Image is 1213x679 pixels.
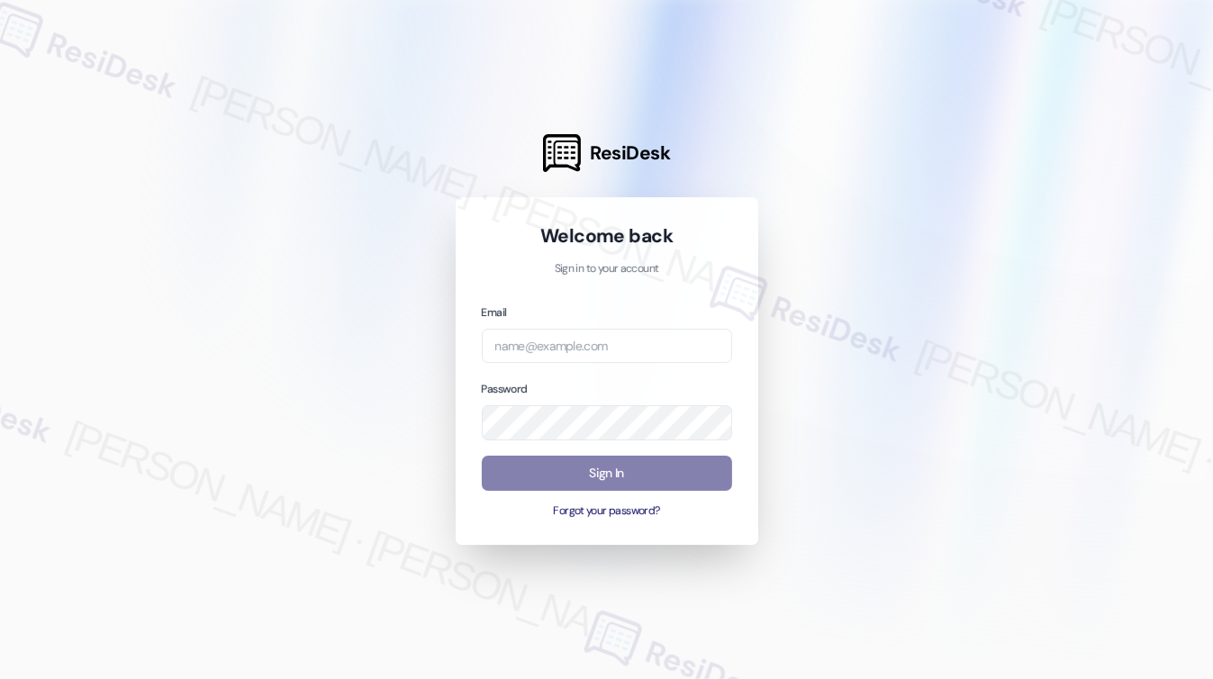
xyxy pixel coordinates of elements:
span: ResiDesk [590,140,670,166]
button: Forgot your password? [482,503,732,520]
label: Email [482,305,507,320]
label: Password [482,382,528,396]
button: Sign In [482,456,732,491]
input: name@example.com [482,329,732,364]
h1: Welcome back [482,223,732,249]
img: ResiDesk Logo [543,134,581,172]
p: Sign in to your account [482,261,732,277]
